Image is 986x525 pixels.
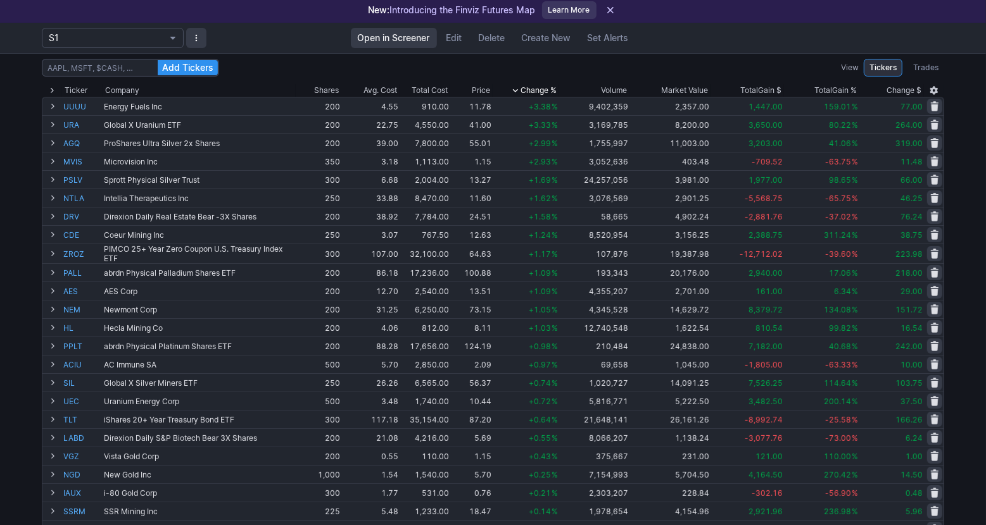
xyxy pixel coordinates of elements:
[852,305,858,314] span: %
[63,466,101,483] a: NGD
[852,102,858,111] span: %
[824,397,851,406] span: 200.14
[895,120,923,130] span: 264.00
[400,373,450,392] td: 6,565.00
[552,323,558,333] span: %
[105,84,139,97] div: Company
[752,157,783,166] span: -709.52
[629,410,711,428] td: 26,161.26
[529,415,551,424] span: +0.64
[552,268,558,278] span: %
[63,392,101,410] a: UEC
[400,207,450,225] td: 7,784.00
[824,102,851,111] span: 159.01
[749,305,783,314] span: 8,379.72
[400,244,450,263] td: 32,100.00
[529,139,551,148] span: +2.99
[104,157,294,166] div: Microvision Inc
[341,97,400,115] td: 4.55
[104,212,294,221] div: Direxion Daily Real Estate Bear -3X Shares
[552,249,558,259] span: %
[552,360,558,369] span: %
[63,97,101,115] a: UUUU
[104,120,294,130] div: Global X Uranium ETF
[450,263,493,281] td: 100.88
[559,355,630,373] td: 69,658
[825,157,851,166] span: -63.75
[358,32,430,44] span: Open in Screener
[400,115,450,133] td: 4,550.00
[749,230,783,240] span: 2,388.75
[104,194,294,203] div: Intellia Therapeutics Inc
[341,355,400,373] td: 5.70
[341,188,400,207] td: 33.88
[450,300,493,318] td: 73.15
[852,287,858,296] span: %
[629,318,711,337] td: 1,622.54
[63,355,101,373] a: ACIU
[296,97,341,115] td: 200
[552,139,558,148] span: %
[529,305,551,314] span: +1.05
[104,139,294,148] div: ProShares Ultra Silver 2x Shares
[559,373,630,392] td: 1,020,727
[895,139,923,148] span: 319.00
[450,410,493,428] td: 87.20
[42,59,219,77] input: AAPL, MSFT, $CASH, …
[552,397,558,406] span: %
[869,61,897,74] span: Tickers
[341,263,400,281] td: 86.18
[829,342,851,351] span: 40.68
[552,212,558,221] span: %
[439,28,469,48] a: Edit
[559,97,630,115] td: 9,402,359
[907,59,944,77] a: Trades
[629,244,711,263] td: 19,387.98
[852,268,858,278] span: %
[400,410,450,428] td: 35,154.00
[400,188,450,207] td: 8,470.00
[341,300,400,318] td: 31.25
[529,212,551,221] span: +1.58
[661,84,708,97] span: Market Value
[901,175,923,185] span: 66.00
[901,230,923,240] span: 38.75
[629,207,711,225] td: 4,902.24
[529,323,551,333] span: +1.03
[814,84,832,97] span: Total
[864,59,902,77] a: Tickers
[841,61,859,74] label: View
[740,84,758,97] span: Total
[341,392,400,410] td: 3.48
[63,502,101,520] a: SSRM
[901,287,923,296] span: 29.00
[834,287,851,296] span: 6.34
[341,428,400,447] td: 21.08
[296,373,341,392] td: 250
[829,139,851,148] span: 41.06
[63,171,101,188] a: PSLV
[529,378,551,388] span: +0.74
[49,32,164,44] span: S1
[601,84,627,97] div: Volume
[341,115,400,133] td: 22.75
[542,1,597,19] a: Learn More
[552,175,558,185] span: %
[552,194,558,203] span: %
[400,337,450,355] td: 17,656.00
[529,230,551,240] span: +1.24
[63,207,101,225] a: DRV
[400,392,450,410] td: 1,740.00
[314,84,339,97] div: Shares
[529,287,551,296] span: +1.09
[824,230,851,240] span: 311.24
[65,84,87,97] div: Ticker
[559,225,630,244] td: 8,520,954
[552,157,558,166] span: %
[552,342,558,351] span: %
[341,318,400,337] td: 4.06
[42,84,62,97] div: Expand All
[895,268,923,278] span: 218.00
[400,170,450,188] td: 2,004.00
[629,188,711,207] td: 2,901.25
